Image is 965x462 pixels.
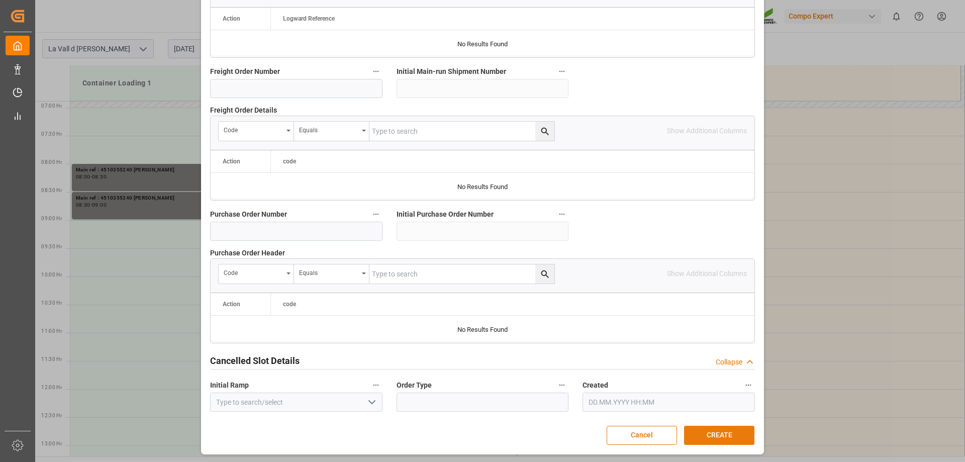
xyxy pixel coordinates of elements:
span: Created [583,380,608,391]
button: open menu [219,264,294,284]
button: open menu [294,264,369,284]
span: Logward Reference [283,15,335,22]
div: Action [223,158,240,165]
button: search button [535,122,554,141]
button: Cancel [607,426,677,445]
button: CREATE [684,426,754,445]
button: Initial Ramp [369,379,382,392]
span: Order Type [397,380,432,391]
div: Action [223,15,240,22]
input: Type to search [369,122,554,141]
button: Initial Main-run Shipment Number [555,65,568,78]
div: Equals [299,266,358,278]
input: Type to search [369,264,554,284]
button: open menu [363,395,378,410]
div: Action [223,301,240,308]
div: code [224,266,283,278]
button: open menu [294,122,369,141]
span: Initial Purchase Order Number [397,209,494,220]
span: code [283,301,296,308]
span: Initial Main-run Shipment Number [397,66,506,77]
span: Initial Ramp [210,380,249,391]
span: Purchase Order Header [210,248,285,258]
div: Equals [299,123,358,135]
span: Freight Order Details [210,105,277,116]
button: search button [535,264,554,284]
input: Type to search/select [210,393,382,412]
h2: Cancelled Slot Details [210,354,300,367]
span: Purchase Order Number [210,209,287,220]
button: Initial Purchase Order Number [555,208,568,221]
div: Collapse [716,357,742,367]
button: Order Type [555,379,568,392]
button: Purchase Order Number [369,208,382,221]
input: DD.MM.YYYY HH:MM [583,393,755,412]
button: Freight Order Number [369,65,382,78]
span: code [283,158,296,165]
span: Freight Order Number [210,66,280,77]
button: Created [742,379,755,392]
div: code [224,123,283,135]
button: open menu [219,122,294,141]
